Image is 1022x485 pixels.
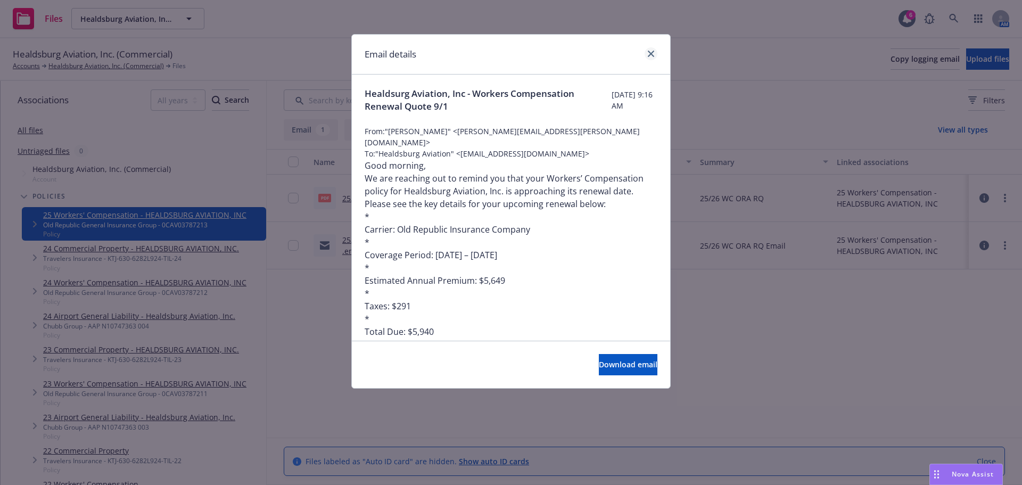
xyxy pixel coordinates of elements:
[929,464,1003,485] button: Nova Assist
[365,172,657,210] p: We are reaching out to remind you that your Workers’ Compensation policy for Healdsburg Aviation,...
[365,47,416,61] h1: Email details
[365,287,657,313] p: * Taxes: $291
[365,261,657,287] p: * Estimated Annual Premium: $5,649
[599,354,657,375] button: Download email
[599,359,657,369] span: Download email
[365,313,657,338] p: * Total Due: $5,940
[365,87,612,113] span: Healdsurg Aviation, Inc - Workers Compensation Renewal Quote 9/1
[365,236,657,261] p: * Coverage Period: [DATE] – [DATE]
[365,338,657,376] p: * Coverage: Statutory Workers’ Compensation & Employer’s Liability Limits: $1,000,000 each accident
[365,148,657,159] span: To: "Healdsburg Aviation" <[EMAIL_ADDRESS][DOMAIN_NAME]>
[365,126,657,148] span: From: "[PERSON_NAME]" <[PERSON_NAME][EMAIL_ADDRESS][PERSON_NAME][DOMAIN_NAME]>
[645,47,657,60] a: close
[952,470,994,479] span: Nova Assist
[365,159,657,172] p: Good morning,
[612,89,657,111] span: [DATE] 9:16 AM
[930,464,943,484] div: Drag to move
[365,210,657,236] p: * Carrier: Old Republic Insurance Company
